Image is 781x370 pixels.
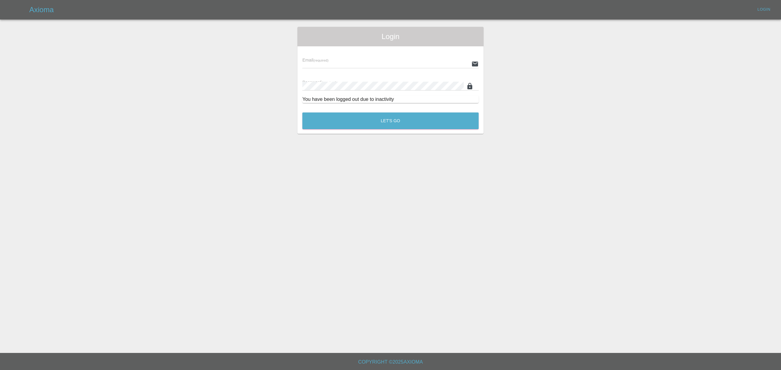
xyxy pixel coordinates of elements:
[29,5,54,15] h5: Axioma
[322,81,337,84] small: (required)
[302,32,479,41] span: Login
[302,58,328,62] span: Email
[754,5,774,14] a: Login
[5,358,776,366] h6: Copyright © 2025 Axioma
[313,59,329,62] small: (required)
[302,80,337,85] span: Password
[302,96,479,103] div: You have been logged out due to inactivity
[302,112,479,129] button: Let's Go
